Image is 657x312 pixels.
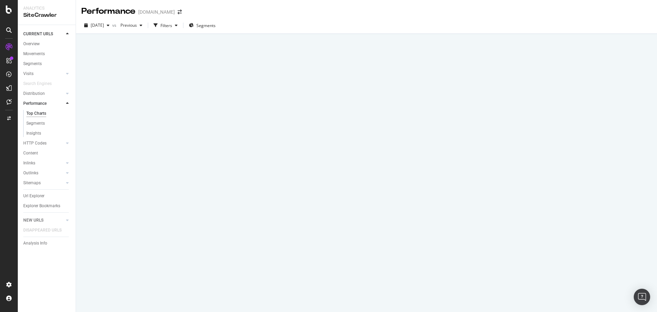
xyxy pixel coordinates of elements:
div: Search Engines [23,80,52,87]
a: Movements [23,50,71,58]
a: Inlinks [23,160,64,167]
button: Previous [118,20,145,31]
div: SiteCrawler [23,11,70,19]
div: Inlinks [23,160,35,167]
a: NEW URLS [23,217,64,224]
div: Performance [81,5,136,17]
a: HTTP Codes [23,140,64,147]
a: Url Explorer [23,192,71,200]
div: Performance [23,100,47,107]
div: Top Charts [26,110,46,117]
div: Explorer Bookmarks [23,202,60,210]
a: Search Engines [23,80,59,87]
a: Explorer Bookmarks [23,202,71,210]
div: Sitemaps [23,179,41,187]
div: Content [23,150,38,157]
div: Analytics [23,5,70,11]
a: Segments [26,120,71,127]
a: Visits [23,70,64,77]
div: Overview [23,40,40,48]
a: Analysis Info [23,240,71,247]
div: HTTP Codes [23,140,47,147]
div: Segments [23,60,42,67]
a: Top Charts [26,110,71,117]
div: arrow-right-arrow-left [178,10,182,14]
a: Outlinks [23,170,64,177]
span: vs [112,22,118,28]
div: Open Intercom Messenger [634,289,650,305]
a: Segments [23,60,71,67]
div: Visits [23,70,34,77]
a: Content [23,150,71,157]
div: Filters [160,23,172,28]
a: Sitemaps [23,179,64,187]
div: CURRENT URLS [23,30,53,38]
div: Insights [26,130,41,137]
button: Segments [186,20,218,31]
div: Analysis Info [23,240,47,247]
a: Overview [23,40,71,48]
div: NEW URLS [23,217,43,224]
a: DISAPPEARED URLS [23,227,68,234]
a: Distribution [23,90,64,97]
button: [DATE] [81,20,112,31]
div: DISAPPEARED URLS [23,227,62,234]
span: Segments [196,23,216,28]
div: Url Explorer [23,192,44,200]
a: Performance [23,100,64,107]
span: Previous [118,22,137,28]
div: [DOMAIN_NAME] [138,9,175,15]
div: Movements [23,50,45,58]
div: Outlinks [23,170,38,177]
button: Filters [151,20,180,31]
a: Insights [26,130,71,137]
div: Segments [26,120,45,127]
div: Distribution [23,90,45,97]
a: CURRENT URLS [23,30,64,38]
span: 2025 Sep. 12th [91,22,104,28]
